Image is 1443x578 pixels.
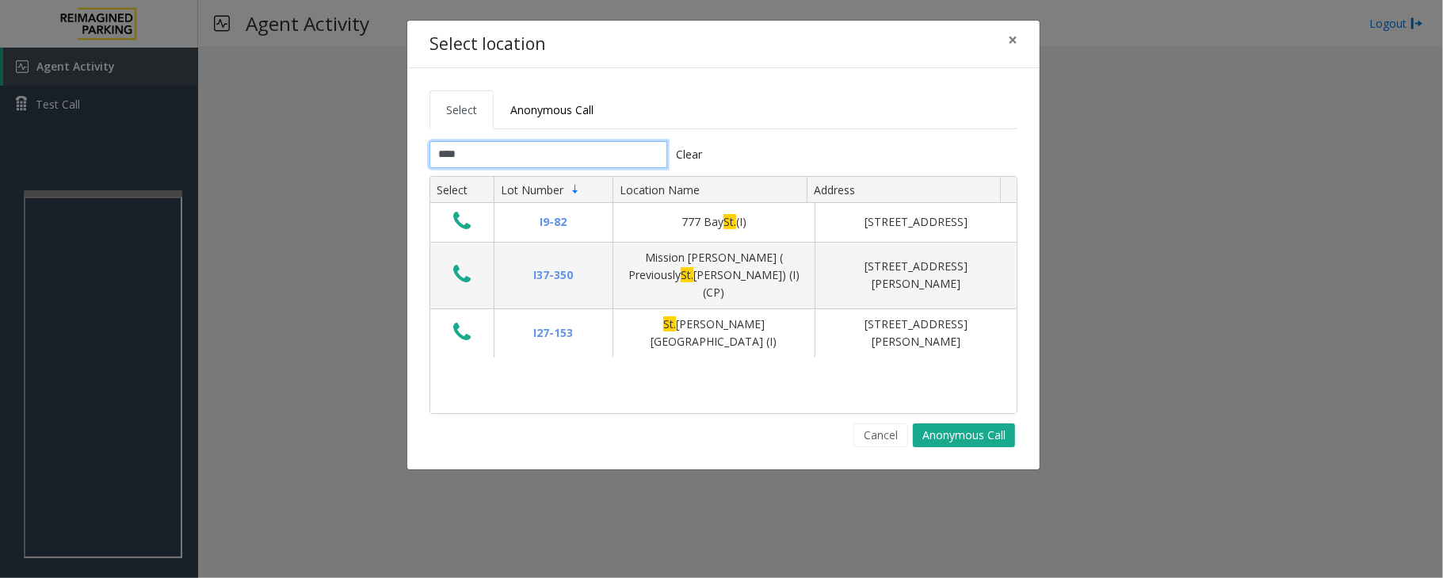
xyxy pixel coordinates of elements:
[504,213,603,231] div: I9-82
[825,316,1007,351] div: [STREET_ADDRESS][PERSON_NAME]
[853,423,908,447] button: Cancel
[623,249,805,302] div: Mission [PERSON_NAME] ( Previously [PERSON_NAME]) (I) (CP)
[620,182,700,197] span: Location Name
[825,258,1007,293] div: [STREET_ADDRESS][PERSON_NAME]
[667,141,712,168] button: Clear
[814,182,855,197] span: Address
[997,21,1029,59] button: Close
[825,213,1007,231] div: [STREET_ADDRESS]
[623,213,805,231] div: 777 Bay (I)
[510,102,594,117] span: Anonymous Call
[504,266,603,284] div: I37-350
[446,102,477,117] span: Select
[681,267,693,282] span: St.
[663,316,676,331] span: St.
[723,214,736,229] span: St.
[429,90,1017,129] ul: Tabs
[501,182,563,197] span: Lot Number
[623,316,805,351] div: [PERSON_NAME][GEOGRAPHIC_DATA] (I)
[430,177,1017,413] div: Data table
[569,183,582,196] span: Sortable
[913,423,1015,447] button: Anonymous Call
[429,32,545,57] h4: Select location
[1008,29,1017,51] span: ×
[504,324,603,342] div: I27-153
[430,177,494,204] th: Select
